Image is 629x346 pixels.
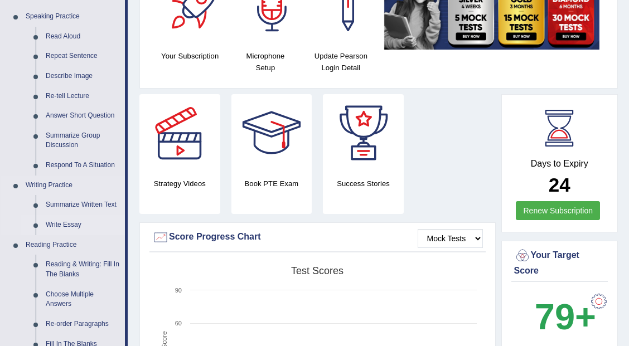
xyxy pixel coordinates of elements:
[41,155,125,176] a: Respond To A Situation
[152,229,483,246] div: Score Progress Chart
[516,201,600,220] a: Renew Subscription
[41,66,125,86] a: Describe Image
[41,126,125,155] a: Summarize Group Discussion
[21,235,125,255] a: Reading Practice
[158,50,222,62] h4: Your Subscription
[21,7,125,27] a: Speaking Practice
[231,178,312,189] h4: Book PTE Exam
[41,215,125,235] a: Write Essay
[514,247,606,277] div: Your Target Score
[535,296,596,337] b: 79+
[41,106,125,126] a: Answer Short Question
[41,195,125,215] a: Summarize Written Text
[41,27,125,47] a: Read Aloud
[233,50,297,74] h4: Microphone Setup
[21,176,125,196] a: Writing Practice
[291,265,343,276] tspan: Test scores
[41,86,125,106] a: Re-tell Lecture
[175,320,182,326] text: 60
[309,50,373,74] h4: Update Pearson Login Detail
[323,178,404,189] h4: Success Stories
[41,255,125,284] a: Reading & Writing: Fill In The Blanks
[549,174,570,196] b: 24
[41,46,125,66] a: Repeat Sentence
[41,314,125,334] a: Re-order Paragraphs
[41,285,125,314] a: Choose Multiple Answers
[175,287,182,294] text: 90
[514,159,606,169] h4: Days to Expiry
[139,178,220,189] h4: Strategy Videos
